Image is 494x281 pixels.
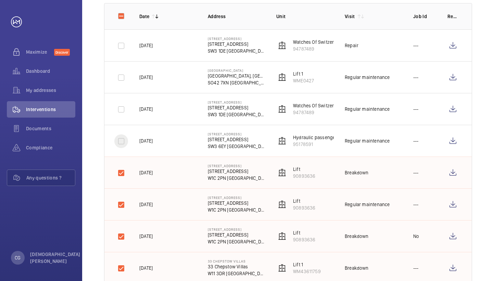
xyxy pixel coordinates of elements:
[208,227,265,231] p: [STREET_ADDRESS]
[278,264,286,272] img: elevator.svg
[208,136,265,143] p: [STREET_ADDRESS]
[278,169,286,177] img: elevator.svg
[139,42,153,49] p: [DATE]
[293,70,314,77] p: Lift 1
[293,134,344,141] p: Hydraulic passenger lift
[26,106,75,113] span: Interventions
[208,104,265,111] p: [STREET_ADDRESS]
[208,270,265,277] p: W11 3DR [GEOGRAPHIC_DATA]
[139,137,153,144] p: [DATE]
[413,137,419,144] p: ---
[208,175,265,182] p: W1C 2PN [GEOGRAPHIC_DATA]
[26,68,75,75] span: Dashboard
[345,265,369,271] div: Breakdown
[345,13,355,20] p: Visit
[208,100,265,104] p: [STREET_ADDRESS]
[278,200,286,209] img: elevator.svg
[293,45,354,52] p: 94787489
[345,233,369,240] div: Breakdown
[30,251,80,265] p: [DEMOGRAPHIC_DATA][PERSON_NAME]
[208,111,265,118] p: SW3 1DE [GEOGRAPHIC_DATA]
[208,196,265,200] p: [STREET_ADDRESS]
[278,105,286,113] img: elevator.svg
[208,200,265,206] p: [STREET_ADDRESS]
[278,232,286,240] img: elevator.svg
[293,198,315,204] p: Lift
[208,238,265,245] p: W1C 2PN [GEOGRAPHIC_DATA]
[139,74,153,81] p: [DATE]
[208,263,265,270] p: 33 Chepstow Villas
[139,233,153,240] p: [DATE]
[26,49,54,55] span: Maximize
[139,13,149,20] p: Date
[208,41,265,48] p: [STREET_ADDRESS]
[208,206,265,213] p: W1C 2PN [GEOGRAPHIC_DATA]
[26,87,75,94] span: My addresses
[139,201,153,208] p: [DATE]
[345,74,390,81] div: Regular maintenance
[208,132,265,136] p: [STREET_ADDRESS]
[208,13,265,20] p: Address
[293,268,321,275] p: WM43611759
[447,13,458,20] p: Report
[293,261,321,268] p: Lift 1
[413,42,419,49] p: ---
[345,106,390,112] div: Regular maintenance
[139,169,153,176] p: [DATE]
[139,106,153,112] p: [DATE]
[413,233,419,240] p: No
[293,204,315,211] p: 90893636
[413,106,419,112] p: ---
[413,169,419,176] p: ---
[26,174,75,181] span: Any questions ?
[293,229,315,236] p: Lift
[276,13,334,20] p: Unit
[26,144,75,151] span: Compliance
[208,37,265,41] p: [STREET_ADDRESS]
[293,166,315,173] p: Lift
[26,125,75,132] span: Documents
[345,42,358,49] div: Repair
[413,265,419,271] p: ---
[208,48,265,54] p: SW3 1DE [GEOGRAPHIC_DATA]
[208,79,265,86] p: SO42 7XN [GEOGRAPHIC_DATA]
[208,259,265,263] p: 33 Chepstow Villas
[54,49,70,56] span: Discover
[293,141,344,148] p: 95178591
[208,164,265,168] p: [STREET_ADDRESS]
[293,236,315,243] p: 90893636
[208,143,265,150] p: SW3 6EY [GEOGRAPHIC_DATA]
[278,73,286,81] img: elevator.svg
[208,231,265,238] p: [STREET_ADDRESS]
[293,102,354,109] p: Watches Of Switzerland Lift 1
[345,201,390,208] div: Regular maintenance
[208,72,265,79] p: [GEOGRAPHIC_DATA], [GEOGRAPHIC_DATA]
[413,74,419,81] p: ---
[139,265,153,271] p: [DATE]
[278,137,286,145] img: elevator.svg
[345,169,369,176] div: Breakdown
[278,41,286,50] img: elevator.svg
[293,77,314,84] p: WME0427
[293,109,354,116] p: 94787489
[345,137,390,144] div: Regular maintenance
[293,173,315,179] p: 90893636
[413,13,436,20] p: Job Id
[15,254,21,261] p: CG
[413,201,419,208] p: ---
[293,39,354,45] p: Watches Of Switzerland Lift 1
[208,168,265,175] p: [STREET_ADDRESS]
[208,68,265,72] p: [GEOGRAPHIC_DATA]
